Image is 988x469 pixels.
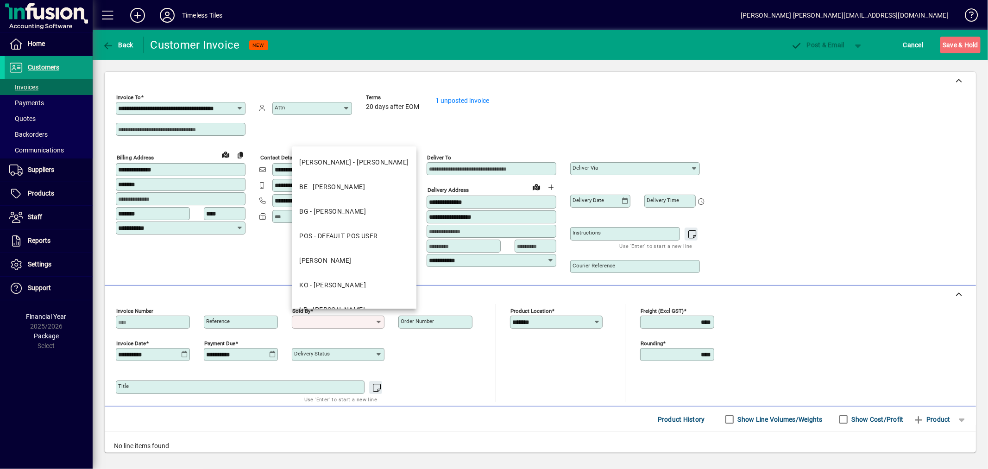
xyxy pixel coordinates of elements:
[510,308,552,314] mat-label: Product location
[435,97,489,104] a: 1 unposted invoice
[102,41,133,49] span: Back
[292,273,416,298] mat-option: KO - KAREN O'NEILL
[741,8,949,23] div: [PERSON_NAME] [PERSON_NAME][EMAIL_ADDRESS][DOMAIN_NAME]
[641,340,663,347] mat-label: Rounding
[299,182,365,192] div: BE - [PERSON_NAME]
[401,318,434,324] mat-label: Order number
[544,180,559,195] button: Choose address
[151,38,240,52] div: Customer Invoice
[5,95,93,111] a: Payments
[9,146,64,154] span: Communications
[292,224,416,248] mat-option: POS - DEFAULT POS USER
[786,37,849,53] button: Post & Email
[294,350,330,357] mat-label: Delivery status
[641,308,684,314] mat-label: Freight (excl GST)
[299,207,366,216] div: BG - [PERSON_NAME]
[182,8,222,23] div: Timeless Tiles
[28,190,54,197] span: Products
[299,231,378,241] div: POS - DEFAULT POS USER
[647,197,679,203] mat-label: Delivery time
[118,383,129,389] mat-label: Title
[573,165,598,171] mat-label: Deliver via
[427,154,451,161] mat-label: Deliver To
[9,99,44,107] span: Payments
[123,7,152,24] button: Add
[28,166,54,173] span: Suppliers
[5,79,93,95] a: Invoices
[116,340,146,347] mat-label: Invoice date
[26,313,67,320] span: Financial Year
[5,158,93,182] a: Suppliers
[943,38,978,52] span: ave & Hold
[253,42,264,48] span: NEW
[206,318,230,324] mat-label: Reference
[5,182,93,205] a: Products
[93,37,144,53] app-page-header-button: Back
[943,41,946,49] span: S
[573,197,604,203] mat-label: Delivery date
[5,206,93,229] a: Staff
[573,262,615,269] mat-label: Courier Reference
[5,229,93,253] a: Reports
[5,142,93,158] a: Communications
[233,147,248,162] button: Copy to Delivery address
[940,37,981,53] button: Save & Hold
[304,394,377,405] mat-hint: Use 'Enter' to start a new line
[791,41,844,49] span: ost & Email
[850,415,904,424] label: Show Cost/Profit
[807,41,811,49] span: P
[116,308,153,314] mat-label: Invoice number
[9,115,36,122] span: Quotes
[573,229,601,236] mat-label: Instructions
[620,241,692,251] mat-hint: Use 'Enter' to start a new line
[28,213,42,221] span: Staff
[366,103,419,111] span: 20 days after EOM
[28,40,45,47] span: Home
[9,131,48,138] span: Backorders
[28,63,59,71] span: Customers
[292,175,416,199] mat-option: BE - BEN JOHNSTON
[292,308,310,314] mat-label: Sold by
[299,305,365,315] div: LP - [PERSON_NAME]
[152,7,182,24] button: Profile
[5,32,93,56] a: Home
[100,37,136,53] button: Back
[903,38,924,52] span: Cancel
[958,2,976,32] a: Knowledge Base
[299,280,366,290] div: KO - [PERSON_NAME]
[292,298,416,322] mat-option: LP - LACHLAN PEARSON
[28,284,51,292] span: Support
[654,411,709,428] button: Product History
[5,111,93,127] a: Quotes
[292,248,416,273] mat-option: EJ - ELISE JOHNSTON
[116,94,141,101] mat-label: Invoice To
[299,256,352,266] div: [PERSON_NAME]
[908,411,955,428] button: Product
[204,340,235,347] mat-label: Payment due
[299,158,409,167] div: [PERSON_NAME] - [PERSON_NAME]
[218,147,233,162] a: View on map
[28,237,50,244] span: Reports
[913,412,950,427] span: Product
[275,104,285,111] mat-label: Attn
[28,260,51,268] span: Settings
[5,277,93,300] a: Support
[736,415,823,424] label: Show Line Volumes/Weights
[5,253,93,276] a: Settings
[5,127,93,142] a: Backorders
[901,37,926,53] button: Cancel
[292,150,416,175] mat-option: BJ - BARRY JOHNSTON
[292,199,416,224] mat-option: BG - BLAIZE GERRAND
[34,332,59,340] span: Package
[658,412,705,427] span: Product History
[529,179,544,194] a: View on map
[9,83,38,91] span: Invoices
[366,95,422,101] span: Terms
[105,432,976,460] div: No line items found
